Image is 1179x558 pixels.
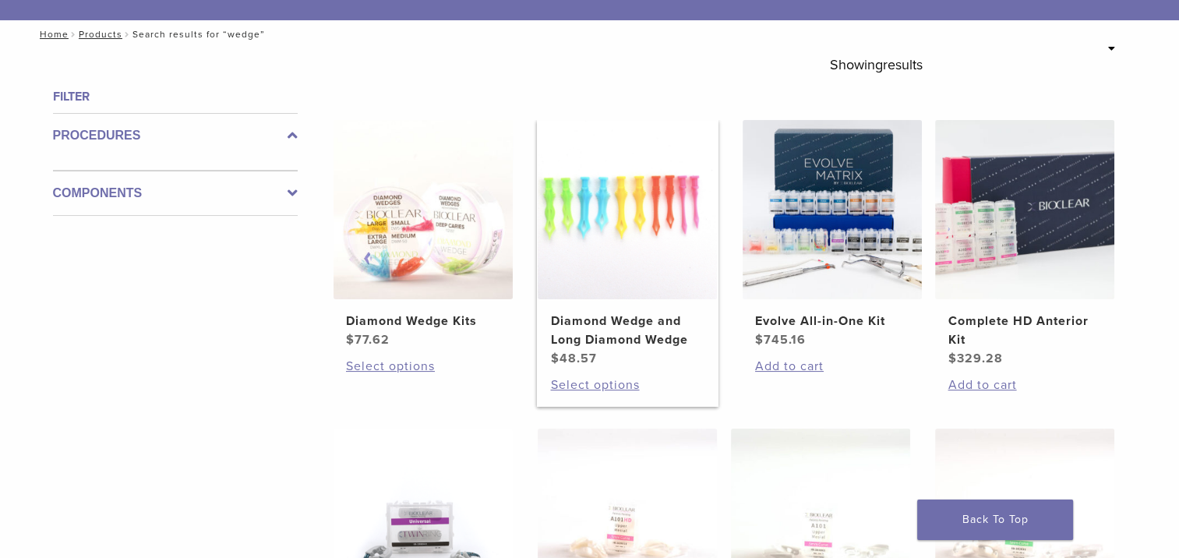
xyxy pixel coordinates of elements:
[53,87,298,106] h4: Filter
[755,357,909,376] a: Add to cart: “Evolve All-in-One Kit”
[755,312,909,330] h2: Evolve All-in-One Kit
[537,120,718,368] a: Diamond Wedge and Long Diamond WedgeDiamond Wedge and Long Diamond Wedge $48.57
[948,376,1102,394] a: Add to cart: “Complete HD Anterior Kit”
[550,312,704,349] h2: Diamond Wedge and Long Diamond Wedge
[550,351,559,366] span: $
[917,500,1073,540] a: Back To Top
[948,351,956,366] span: $
[550,376,704,394] a: Select options for “Diamond Wedge and Long Diamond Wedge”
[122,30,132,38] span: /
[346,357,500,376] a: Select options for “Diamond Wedge Kits”
[29,20,1151,48] nav: Search results for “wedge”
[35,29,69,40] a: Home
[935,120,1114,299] img: Complete HD Anterior Kit
[538,120,717,299] img: Diamond Wedge and Long Diamond Wedge
[830,48,923,81] p: Showing results
[346,332,355,348] span: $
[948,351,1002,366] bdi: 329.28
[934,120,1116,368] a: Complete HD Anterior KitComplete HD Anterior Kit $329.28
[334,120,513,299] img: Diamond Wedge Kits
[333,120,514,349] a: Diamond Wedge KitsDiamond Wedge Kits $77.62
[346,312,500,330] h2: Diamond Wedge Kits
[53,126,298,145] label: Procedures
[742,120,923,349] a: Evolve All-in-One KitEvolve All-in-One Kit $745.16
[79,29,122,40] a: Products
[743,120,922,299] img: Evolve All-in-One Kit
[755,332,806,348] bdi: 745.16
[550,351,596,366] bdi: 48.57
[346,332,390,348] bdi: 77.62
[755,332,764,348] span: $
[948,312,1102,349] h2: Complete HD Anterior Kit
[69,30,79,38] span: /
[53,184,298,203] label: Components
